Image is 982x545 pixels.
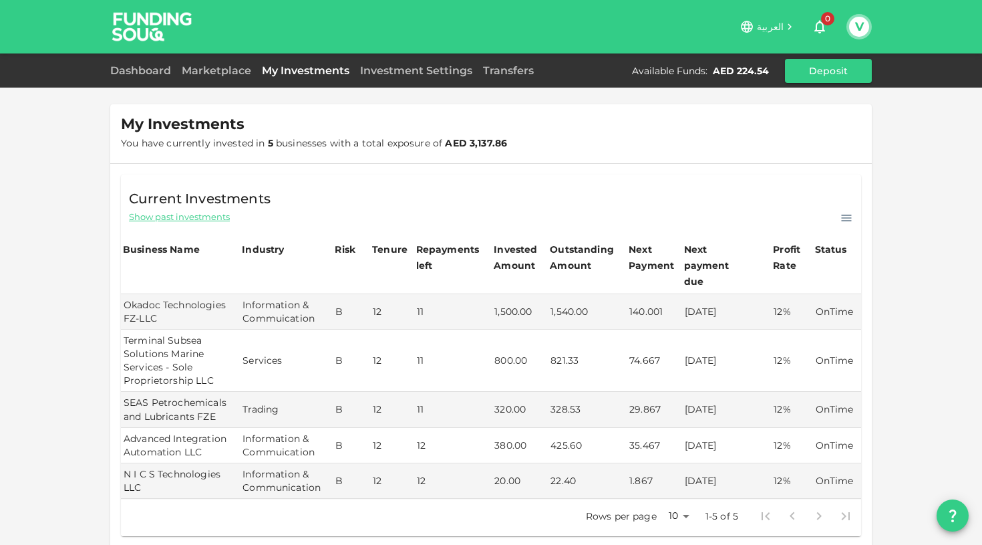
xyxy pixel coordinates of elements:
[771,330,812,392] td: 12%
[414,463,492,499] td: 12
[771,294,812,330] td: 12%
[548,392,627,427] td: 328.53
[121,115,244,134] span: My Investments
[586,510,657,523] p: Rows per page
[771,428,812,463] td: 12%
[682,392,772,427] td: [DATE]
[937,500,969,532] button: question
[815,241,848,257] div: Status
[494,241,546,274] div: Invested Amount
[129,188,271,209] span: Current Investments
[662,506,694,526] div: 10
[771,392,812,427] td: 12%
[121,330,240,392] td: Terminal Subsea Solutions Marine Services - Sole Proprietorship LLC
[627,392,682,427] td: 29.867
[813,428,861,463] td: OnTime
[757,21,784,33] span: العربية
[257,64,355,77] a: My Investments
[682,463,772,499] td: [DATE]
[550,241,617,274] div: Outstanding Amount
[370,463,414,499] td: 12
[627,463,682,499] td: 1.867
[121,428,240,463] td: Advanced Integration Automation LLC
[548,330,627,392] td: 821.33
[492,392,548,427] td: 320.00
[242,241,284,257] div: Industry
[370,428,414,463] td: 12
[445,137,507,149] strong: AED 3,137.86
[806,13,833,40] button: 0
[240,428,333,463] td: Information & Commuication
[548,294,627,330] td: 1,540.00
[121,137,507,149] span: You have currently invested in businesses with a total exposure of
[333,330,370,392] td: B
[416,241,483,274] div: Repayments left
[333,392,370,427] td: B
[370,392,414,427] td: 12
[629,241,680,274] div: Next Payment
[335,241,361,257] div: Risk
[414,428,492,463] td: 12
[773,241,810,274] div: Profit Rate
[785,59,872,83] button: Deposit
[813,330,861,392] td: OnTime
[813,294,861,330] td: OnTime
[627,330,682,392] td: 74.667
[240,330,333,392] td: Services
[240,392,333,427] td: Trading
[355,64,478,77] a: Investment Settings
[414,392,492,427] td: 11
[121,463,240,499] td: N I C S Technologies LLC
[492,294,548,330] td: 1,500.00
[492,463,548,499] td: 20.00
[123,241,200,257] div: Business Name
[713,64,769,78] div: AED 224.54
[813,392,861,427] td: OnTime
[682,330,772,392] td: [DATE]
[414,294,492,330] td: 11
[771,463,812,499] td: 12%
[121,392,240,427] td: SEAS Petrochemicals and Lubricants FZE
[372,241,407,257] div: Tenure
[821,12,834,25] span: 0
[240,463,333,499] td: Information & Communication
[129,211,230,223] span: Show past investments
[684,241,751,290] div: Next payment due
[627,428,682,463] td: 35.467
[705,510,738,523] p: 1-5 of 5
[240,294,333,330] td: Information & Commuication
[627,294,682,330] td: 140.001
[333,428,370,463] td: B
[682,294,772,330] td: [DATE]
[121,294,240,330] td: Okadoc Technologies FZ-LLC
[492,428,548,463] td: 380.00
[110,64,176,77] a: Dashboard
[813,463,861,499] td: OnTime
[370,330,414,392] td: 12
[268,137,273,149] strong: 5
[849,17,869,37] button: V
[333,294,370,330] td: B
[548,428,627,463] td: 425.60
[414,330,492,392] td: 11
[478,64,539,77] a: Transfers
[548,463,627,499] td: 22.40
[176,64,257,77] a: Marketplace
[370,294,414,330] td: 12
[333,463,370,499] td: B
[492,330,548,392] td: 800.00
[682,428,772,463] td: [DATE]
[632,64,707,78] div: Available Funds :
